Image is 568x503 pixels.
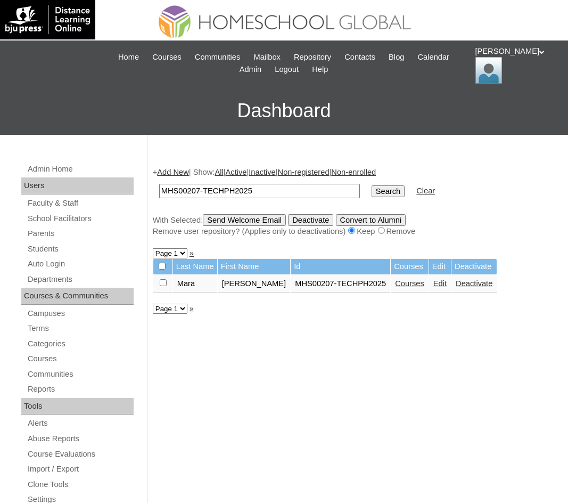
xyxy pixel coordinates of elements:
[153,226,557,237] div: Remove user repository? (Applies only to deactivations) Keep Remove
[27,273,134,286] a: Departments
[27,227,134,240] a: Parents
[475,57,502,84] img: Ariane Ebuen
[27,352,134,366] a: Courses
[27,212,134,225] a: School Facilitators
[294,51,331,63] span: Repository
[27,337,134,351] a: Categories
[372,185,405,197] input: Search
[389,51,404,63] span: Blog
[27,383,134,396] a: Reports
[253,51,281,63] span: Mailbox
[275,63,299,76] span: Logout
[433,279,447,288] a: Edit
[307,63,333,76] a: Help
[269,63,304,76] a: Logout
[429,259,451,274] td: Edit
[21,177,134,194] div: Users
[240,63,262,76] span: Admin
[391,259,429,274] td: Courses
[218,259,291,274] td: First Name
[413,51,455,63] a: Calendar
[339,51,381,63] a: Contacts
[395,279,424,288] a: Courses
[153,167,557,237] div: + | Show: | | | |
[190,304,194,313] a: »
[27,368,134,381] a: Communities
[27,197,134,210] a: Faculty & Staff
[248,51,286,63] a: Mailbox
[157,168,188,176] a: Add New
[336,214,406,226] input: Convert to Alumni
[118,51,139,63] span: Home
[21,288,134,305] div: Courses & Communities
[27,417,134,430] a: Alerts
[331,168,376,176] a: Non-enrolled
[159,184,360,198] input: Search
[291,259,390,274] td: Id
[27,432,134,445] a: Abuse Reports
[418,51,449,63] span: Calendar
[5,5,90,34] img: logo-white.png
[312,63,328,76] span: Help
[27,448,134,461] a: Course Evaluations
[27,242,134,256] a: Students
[289,51,336,63] a: Repository
[113,51,144,63] a: Home
[218,275,291,293] td: [PERSON_NAME]
[5,87,563,135] h3: Dashboard
[153,214,557,237] div: With Selected:
[27,463,134,476] a: Import / Export
[475,46,558,84] div: [PERSON_NAME]
[27,478,134,491] a: Clone Tools
[173,259,217,274] td: Last Name
[215,168,223,176] a: All
[190,51,246,63] a: Communities
[249,168,276,176] a: Inactive
[27,163,134,176] a: Admin Home
[147,51,187,63] a: Courses
[383,51,409,63] a: Blog
[226,168,247,176] a: Active
[152,51,182,63] span: Courses
[173,275,217,293] td: Mara
[27,322,134,335] a: Terms
[451,259,497,274] td: Deactivate
[27,257,134,271] a: Auto Login
[195,51,241,63] span: Communities
[456,279,492,288] a: Deactivate
[27,307,134,320] a: Campuses
[344,51,375,63] span: Contacts
[190,249,194,257] a: »
[288,214,333,226] input: Deactivate
[234,63,267,76] a: Admin
[203,214,286,226] input: Send Welcome Email
[291,275,390,293] td: MHS00207-TECHPH2025
[21,398,134,415] div: Tools
[278,168,330,176] a: Non-registered
[416,186,435,195] a: Clear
